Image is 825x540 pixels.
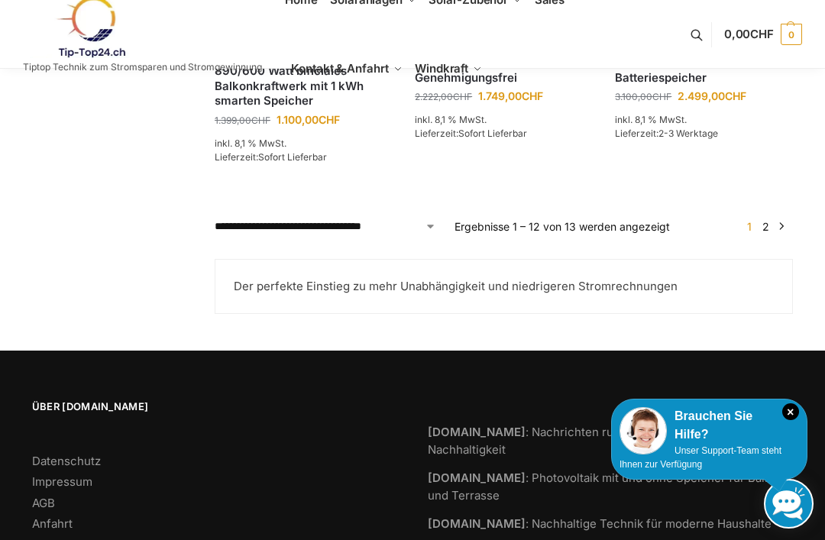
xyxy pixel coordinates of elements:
[32,474,92,489] a: Impressum
[738,218,793,234] nav: Produkt-Seitennummerierung
[215,137,392,150] p: inkl. 8,1 % MwSt.
[615,128,718,139] span: Lieferzeit:
[428,470,785,503] a: [DOMAIN_NAME]: Photovoltaik mit und ohne Speicher für Balkon und Terrasse
[782,403,799,420] i: Schließen
[620,445,781,470] span: Unser Support-Team steht Ihnen zur Verfügung
[781,24,802,45] span: 0
[285,34,409,103] a: Kontakt & Anfahrt
[776,218,788,234] a: →
[724,11,802,57] a: 0,00CHF 0
[750,27,774,41] span: CHF
[215,218,436,234] select: Shop-Reihenfolge
[759,220,773,233] a: Seite 2
[277,113,340,126] bdi: 1.100,00
[615,113,792,127] p: inkl. 8,1 % MwSt.
[319,113,340,126] span: CHF
[455,218,670,234] p: Ergebnisse 1 – 12 von 13 werden angezeigt
[409,34,489,103] a: Windkraft
[32,516,73,531] a: Anfahrt
[724,27,774,41] span: 0,00
[32,496,55,510] a: AGB
[743,220,755,233] span: Seite 1
[620,407,799,444] div: Brauchen Sie Hilfe?
[415,113,592,127] p: inkl. 8,1 % MwSt.
[251,115,270,126] span: CHF
[428,425,526,439] strong: [DOMAIN_NAME]
[415,61,468,76] span: Windkraft
[32,399,397,415] span: Über [DOMAIN_NAME]
[428,516,772,531] a: [DOMAIN_NAME]: Nachhaltige Technik für moderne Haushalte
[215,151,327,163] span: Lieferzeit:
[32,454,101,468] a: Datenschutz
[258,151,327,163] span: Sofort Lieferbar
[428,425,751,457] a: [DOMAIN_NAME]: Nachrichten rund um Umwelt, Klima und Nachhaltigkeit
[23,63,262,72] p: Tiptop Technik zum Stromsparen und Stromgewinnung
[658,128,718,139] span: 2-3 Werktage
[458,128,527,139] span: Sofort Lieferbar
[620,407,667,454] img: Customer service
[428,470,526,485] strong: [DOMAIN_NAME]
[215,63,392,108] a: 890/600 Watt bificiales Balkonkraftwerk mit 1 kWh smarten Speicher
[234,278,774,296] p: Der perfekte Einstieg zu mehr Unabhängigkeit und niedrigeren Stromrechnungen
[415,128,527,139] span: Lieferzeit:
[291,61,388,76] span: Kontakt & Anfahrt
[215,115,270,126] bdi: 1.399,00
[428,516,526,531] strong: [DOMAIN_NAME]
